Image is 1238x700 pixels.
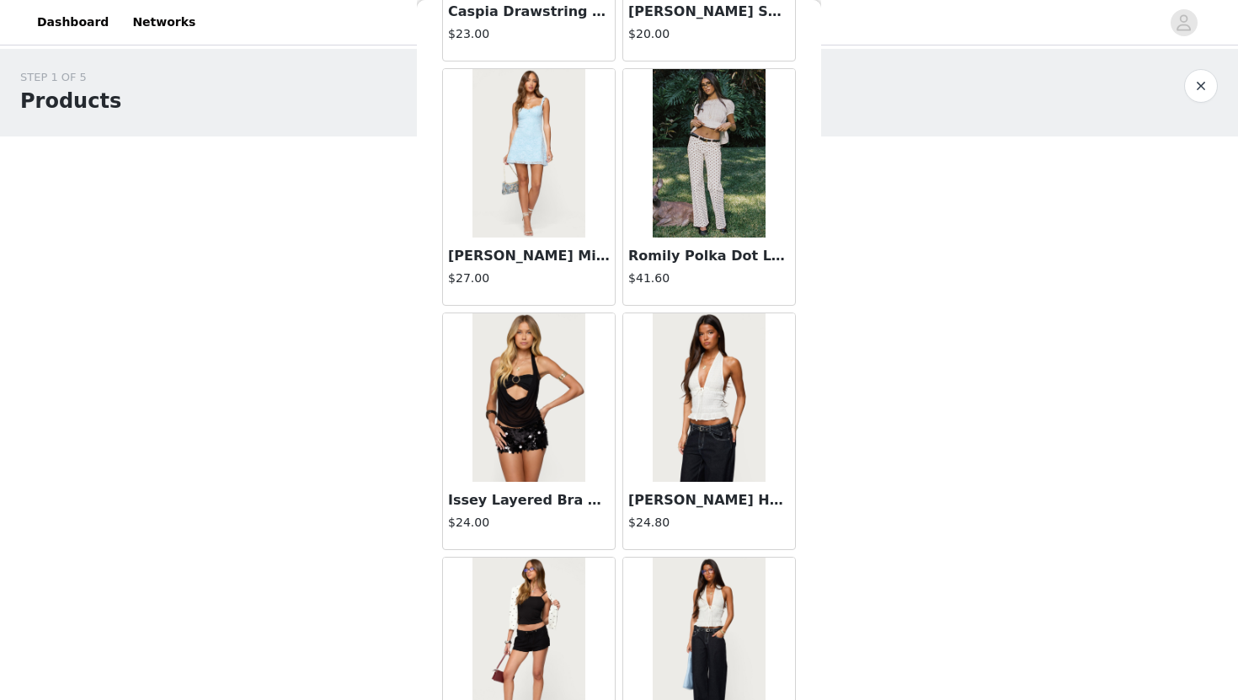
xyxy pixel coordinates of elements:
[448,2,610,22] h3: Caspia Drawstring Mini Skirt
[122,3,205,41] a: Networks
[448,270,610,287] h4: $27.00
[20,86,121,116] h1: Products
[628,490,790,510] h3: [PERSON_NAME] Halter Top
[448,490,610,510] h3: Issey Layered Bra Cowl Neck Top
[628,270,790,287] h4: $41.60
[628,25,790,43] h4: $20.00
[628,2,790,22] h3: [PERSON_NAME] Shorts
[20,69,121,86] div: STEP 1 OF 5
[448,514,610,532] h4: $24.00
[448,25,610,43] h4: $23.00
[628,514,790,532] h4: $24.80
[1176,9,1192,36] div: avatar
[472,69,584,238] img: Stephanie Lace Mini Dress
[27,3,119,41] a: Dashboard
[472,313,584,482] img: Issey Layered Bra Cowl Neck Top
[653,313,765,482] img: Larissa Scrunch Halter Top
[448,246,610,266] h3: [PERSON_NAME] Mini Dress
[653,69,765,238] img: Romily Polka Dot Low Rise Jeans
[628,246,790,266] h3: Romily Polka Dot Low Rise Jeans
